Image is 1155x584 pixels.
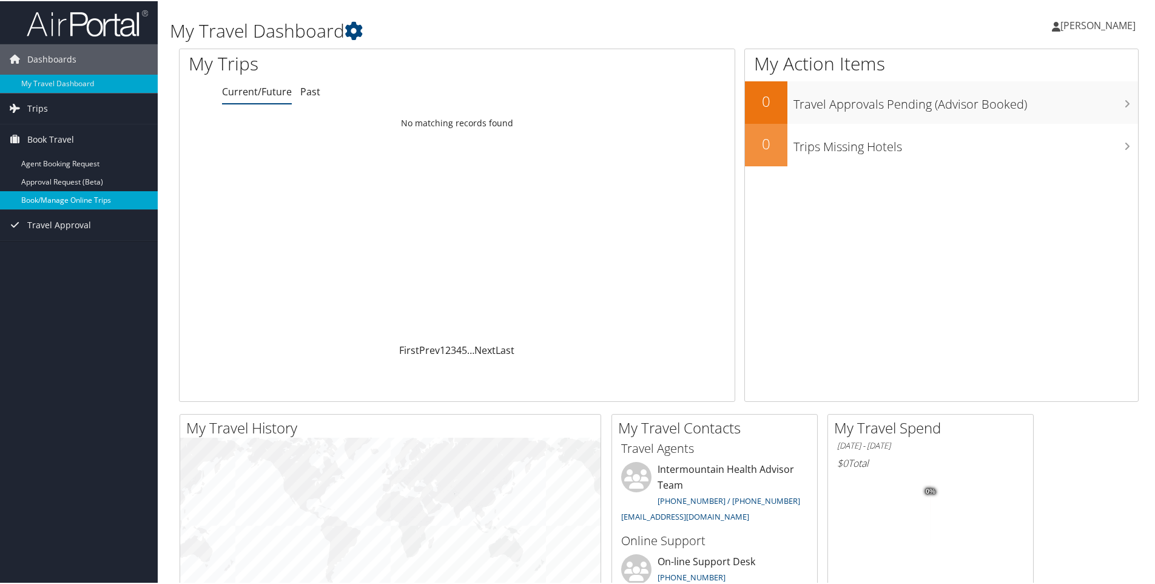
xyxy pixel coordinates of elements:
a: [PHONE_NUMBER] / [PHONE_NUMBER] [658,494,800,505]
h3: Travel Approvals Pending (Advisor Booked) [793,89,1138,112]
a: Next [474,342,496,356]
h1: My Action Items [745,50,1138,75]
span: Travel Approval [27,209,91,239]
span: [PERSON_NAME] [1060,18,1136,31]
h2: My Travel History [186,416,601,437]
span: Dashboards [27,43,76,73]
h2: My Travel Spend [834,416,1033,437]
a: [PERSON_NAME] [1052,6,1148,42]
tspan: 0% [926,487,935,494]
span: Book Travel [27,123,74,154]
a: 2 [445,342,451,356]
h2: 0 [745,132,787,153]
a: Current/Future [222,84,292,97]
li: Intermountain Health Advisor Team [615,461,814,526]
img: airportal-logo.png [27,8,148,36]
h6: Total [837,455,1024,469]
td: No matching records found [180,111,735,133]
h1: My Travel Dashboard [170,17,822,42]
a: 0Trips Missing Hotels [745,123,1138,165]
a: 1 [440,342,445,356]
a: 3 [451,342,456,356]
a: 5 [462,342,467,356]
a: [PHONE_NUMBER] [658,571,726,582]
a: Prev [419,342,440,356]
h6: [DATE] - [DATE] [837,439,1024,450]
span: $0 [837,455,848,469]
h2: My Travel Contacts [618,416,817,437]
span: Trips [27,92,48,123]
h2: 0 [745,90,787,110]
a: Past [300,84,320,97]
h1: My Trips [189,50,494,75]
h3: Online Support [621,531,808,548]
a: Last [496,342,514,356]
a: 0Travel Approvals Pending (Advisor Booked) [745,80,1138,123]
span: … [467,342,474,356]
a: [EMAIL_ADDRESS][DOMAIN_NAME] [621,510,749,521]
a: 4 [456,342,462,356]
h3: Travel Agents [621,439,808,456]
a: First [399,342,419,356]
h3: Trips Missing Hotels [793,131,1138,154]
